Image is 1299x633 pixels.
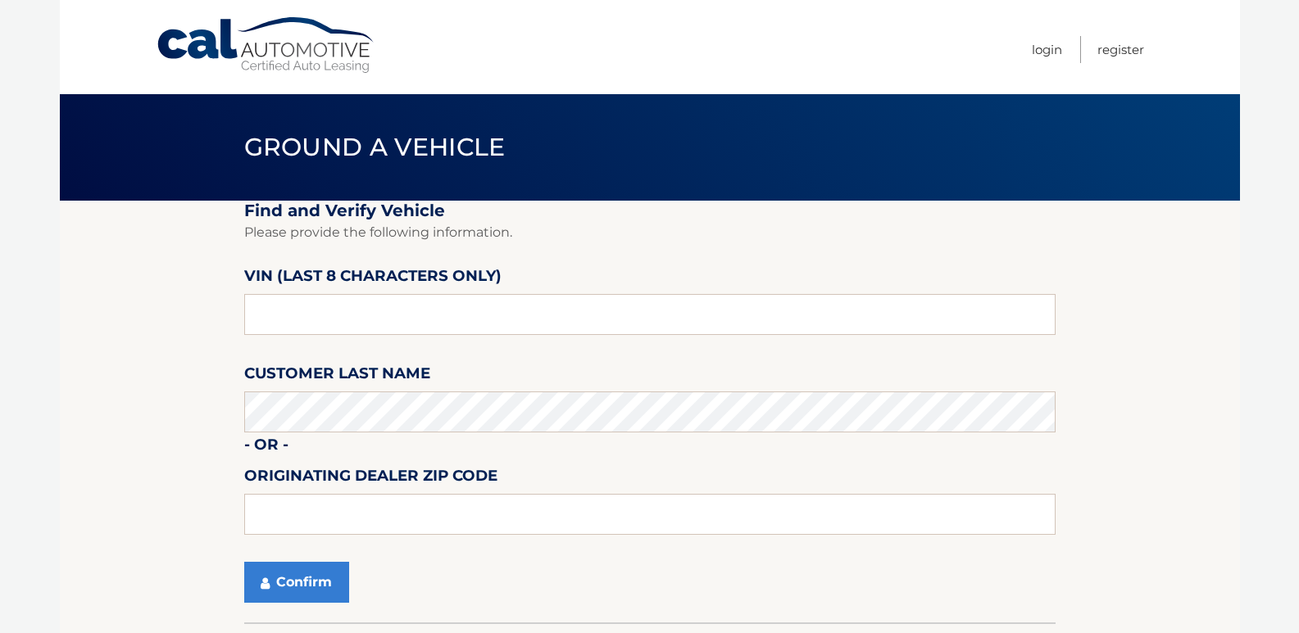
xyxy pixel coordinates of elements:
[156,16,377,75] a: Cal Automotive
[244,562,349,603] button: Confirm
[244,201,1056,221] h2: Find and Verify Vehicle
[244,361,430,391] label: Customer Last Name
[1032,36,1062,63] a: Login
[244,221,1056,244] p: Please provide the following information.
[244,432,288,463] label: - or -
[244,463,497,494] label: Originating Dealer Zip Code
[244,264,502,294] label: VIN (last 8 characters only)
[1097,36,1144,63] a: Register
[244,132,506,162] span: Ground a Vehicle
